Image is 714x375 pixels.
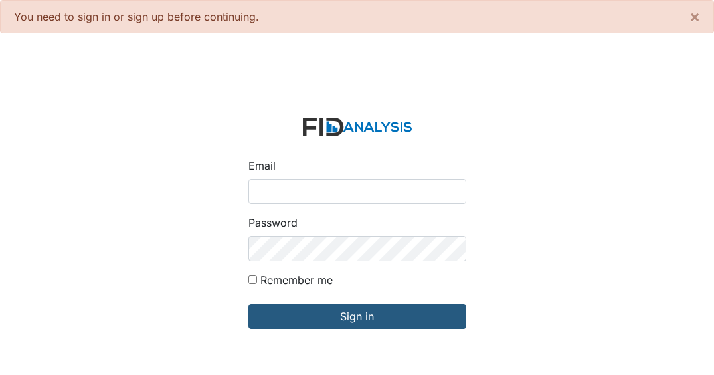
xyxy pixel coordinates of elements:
[676,1,713,33] button: ×
[248,304,466,329] input: Sign in
[260,272,333,288] label: Remember me
[248,158,276,174] label: Email
[303,118,412,137] img: logo-2fc8c6e3336f68795322cb6e9a2b9007179b544421de10c17bdaae8622450297.svg
[248,215,298,231] label: Password
[689,7,700,26] span: ×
